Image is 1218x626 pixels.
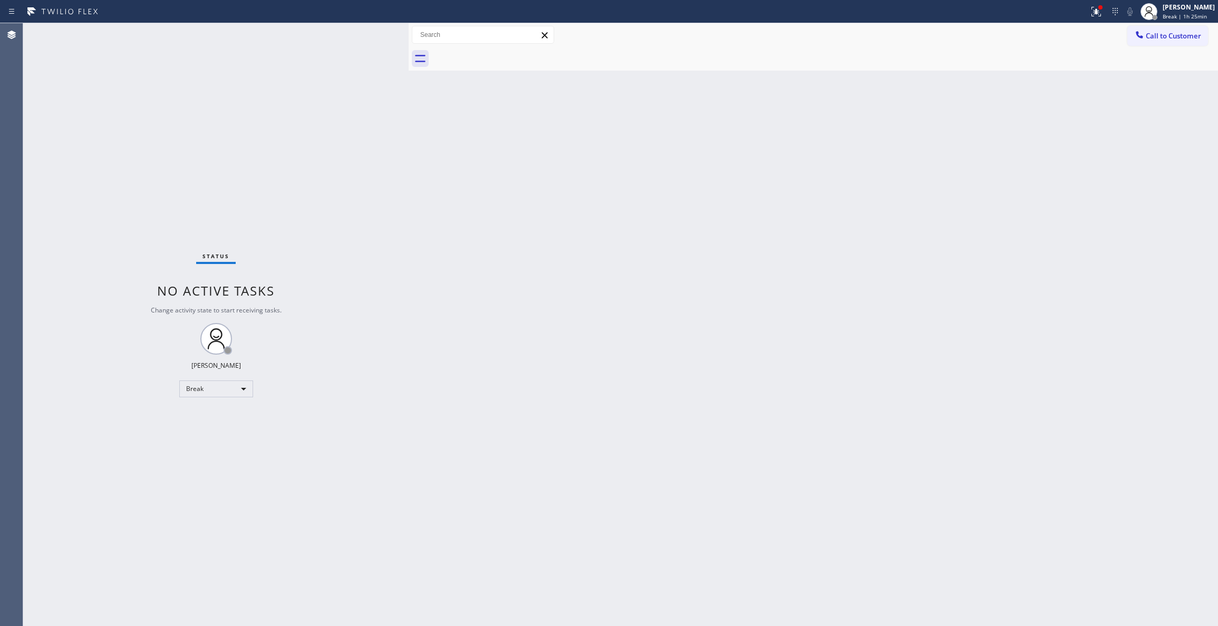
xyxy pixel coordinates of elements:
div: [PERSON_NAME] [1163,3,1215,12]
input: Search [412,26,554,43]
span: Status [202,252,229,260]
span: No active tasks [157,282,275,299]
div: [PERSON_NAME] [191,361,241,370]
span: Break | 1h 25min [1163,13,1207,20]
span: Change activity state to start receiving tasks. [151,306,282,315]
button: Call to Customer [1127,26,1208,46]
div: Break [179,380,253,397]
span: Call to Customer [1146,31,1201,41]
button: Mute [1123,4,1137,19]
